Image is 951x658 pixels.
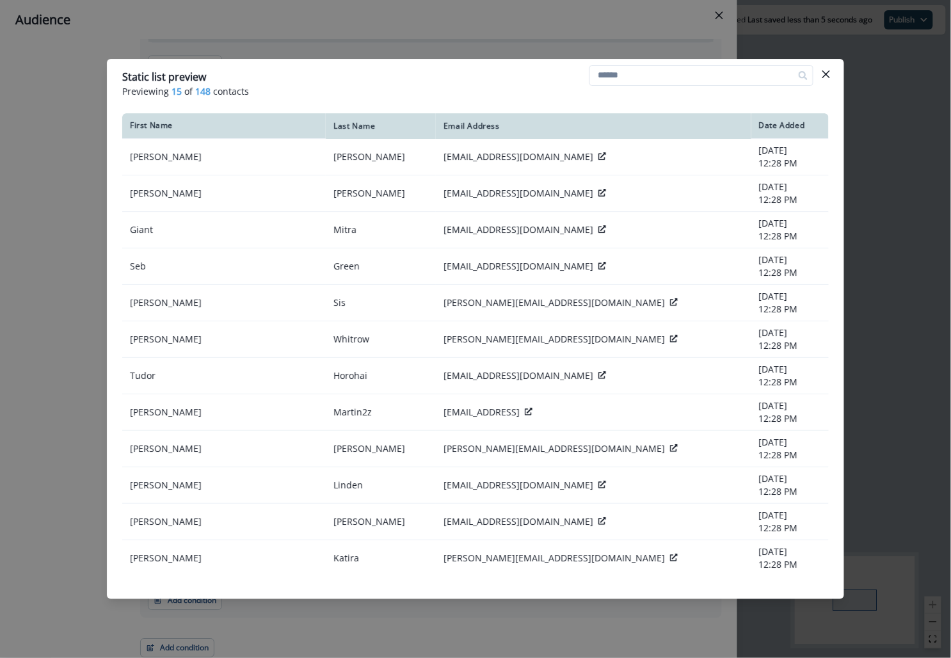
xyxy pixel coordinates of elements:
[333,121,428,131] div: Last Name
[130,120,318,131] div: First Name
[759,120,821,131] div: Date Added
[759,399,821,412] p: [DATE]
[326,285,436,321] td: Sis
[326,540,436,577] td: Katira
[122,248,326,285] td: Seb
[444,121,744,131] div: Email Address
[122,69,206,84] p: Static list preview
[195,84,211,98] span: 148
[444,552,665,565] p: [PERSON_NAME][EMAIL_ADDRESS][DOMAIN_NAME]
[122,540,326,577] td: [PERSON_NAME]
[759,217,821,230] p: [DATE]
[326,139,436,175] td: [PERSON_NAME]
[759,412,821,425] p: 12:28 PM
[759,339,821,352] p: 12:28 PM
[172,84,182,98] span: 15
[444,150,593,163] p: [EMAIL_ADDRESS][DOMAIN_NAME]
[759,558,821,571] p: 12:28 PM
[816,64,836,84] button: Close
[759,290,821,303] p: [DATE]
[326,431,436,467] td: [PERSON_NAME]
[326,358,436,394] td: Horohai
[122,504,326,540] td: [PERSON_NAME]
[759,485,821,498] p: 12:28 PM
[759,326,821,339] p: [DATE]
[444,479,593,492] p: [EMAIL_ADDRESS][DOMAIN_NAME]
[444,369,593,382] p: [EMAIL_ADDRESS][DOMAIN_NAME]
[759,449,821,461] p: 12:28 PM
[759,545,821,558] p: [DATE]
[444,515,593,528] p: [EMAIL_ADDRESS][DOMAIN_NAME]
[759,303,821,316] p: 12:28 PM
[444,260,593,273] p: [EMAIL_ADDRESS][DOMAIN_NAME]
[122,431,326,467] td: [PERSON_NAME]
[444,223,593,236] p: [EMAIL_ADDRESS][DOMAIN_NAME]
[759,230,821,243] p: 12:28 PM
[122,285,326,321] td: [PERSON_NAME]
[326,504,436,540] td: [PERSON_NAME]
[122,84,829,98] p: Previewing of contacts
[122,467,326,504] td: [PERSON_NAME]
[759,436,821,449] p: [DATE]
[326,467,436,504] td: Linden
[759,472,821,485] p: [DATE]
[122,321,326,358] td: [PERSON_NAME]
[122,394,326,431] td: [PERSON_NAME]
[444,442,665,455] p: [PERSON_NAME][EMAIL_ADDRESS][DOMAIN_NAME]
[122,139,326,175] td: [PERSON_NAME]
[444,187,593,200] p: [EMAIL_ADDRESS][DOMAIN_NAME]
[759,522,821,534] p: 12:28 PM
[759,253,821,266] p: [DATE]
[326,212,436,248] td: Mitra
[326,321,436,358] td: Whitrow
[759,193,821,206] p: 12:28 PM
[122,212,326,248] td: Giant
[759,181,821,193] p: [DATE]
[122,175,326,212] td: [PERSON_NAME]
[326,394,436,431] td: Martin2z
[759,157,821,170] p: 12:28 PM
[759,144,821,157] p: [DATE]
[759,509,821,522] p: [DATE]
[759,363,821,376] p: [DATE]
[759,376,821,389] p: 12:28 PM
[326,175,436,212] td: [PERSON_NAME]
[444,333,665,346] p: [PERSON_NAME][EMAIL_ADDRESS][DOMAIN_NAME]
[326,248,436,285] td: Green
[444,406,520,419] p: [EMAIL_ADDRESS]
[759,266,821,279] p: 12:28 PM
[444,296,665,309] p: [PERSON_NAME][EMAIL_ADDRESS][DOMAIN_NAME]
[122,358,326,394] td: Tudor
